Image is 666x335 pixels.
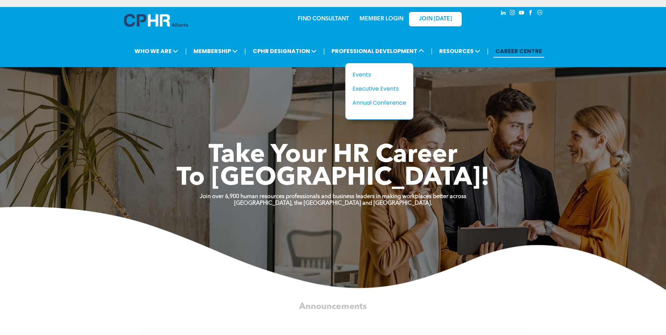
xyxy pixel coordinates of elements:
[352,70,401,79] div: Events
[298,16,349,22] a: FIND CONSULTANT
[132,45,180,58] span: WHO WE ARE
[244,44,246,58] li: |
[419,16,452,22] span: JOIN [DATE]
[234,201,432,206] strong: [GEOGRAPHIC_DATA], the [GEOGRAPHIC_DATA] and [GEOGRAPHIC_DATA].
[191,45,240,58] span: MEMBERSHIP
[185,44,187,58] li: |
[352,84,406,93] a: Executive Events
[352,98,401,107] div: Annual Conference
[527,9,535,18] a: facebook
[352,70,406,79] a: Events
[299,302,367,311] span: Announcements
[536,9,544,18] a: Social network
[431,44,433,58] li: |
[352,84,401,93] div: Executive Events
[209,143,457,168] span: Take Your HR Career
[360,16,403,22] a: MEMBER LOGIN
[500,9,507,18] a: linkedin
[518,9,526,18] a: youtube
[323,44,325,58] li: |
[251,45,319,58] span: CPHR DESIGNATION
[200,194,466,199] strong: Join over 6,900 human resources professionals and business leaders in making workplaces better ac...
[409,12,462,26] a: JOIN [DATE]
[124,14,188,27] img: A blue and white logo for cp alberta
[329,45,426,58] span: PROFESSIONAL DEVELOPMENT
[493,45,544,58] a: CAREER CENTRE
[509,9,516,18] a: instagram
[352,98,406,107] a: Annual Conference
[487,44,489,58] li: |
[177,166,490,191] span: To [GEOGRAPHIC_DATA]!
[437,45,482,58] span: RESOURCES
